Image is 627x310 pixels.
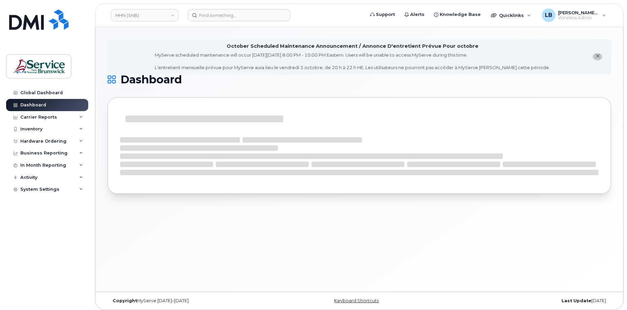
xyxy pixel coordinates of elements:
[443,298,611,304] div: [DATE]
[108,298,275,304] div: MyServe [DATE]–[DATE]
[562,298,591,303] strong: Last Update
[593,53,602,60] button: close notification
[113,298,137,303] strong: Copyright
[155,52,550,71] div: MyServe scheduled maintenance will occur [DATE][DATE] 8:00 PM - 10:00 PM Eastern. Users will be u...
[334,298,379,303] a: Keyboard Shortcuts
[120,75,182,85] span: Dashboard
[227,43,478,50] div: October Scheduled Maintenance Announcement / Annonce D'entretient Prévue Pour octobre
